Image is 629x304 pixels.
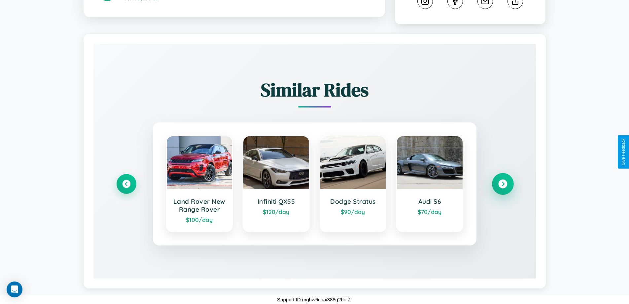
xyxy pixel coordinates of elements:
h3: Dodge Stratus [327,197,379,205]
div: $ 70 /day [403,208,456,215]
h3: Land Rover New Range Rover [173,197,226,213]
div: Open Intercom Messenger [7,282,22,297]
a: Audi S6$70/day [396,136,463,232]
a: Infiniti QX55$120/day [243,136,310,232]
div: $ 90 /day [327,208,379,215]
div: $ 120 /day [250,208,302,215]
p: Support ID: mghw6coai388g2bdi7r [277,295,352,304]
div: $ 100 /day [173,216,226,223]
div: Give Feedback [621,139,626,165]
h3: Audi S6 [403,197,456,205]
h3: Infiniti QX55 [250,197,302,205]
a: Land Rover New Range Rover$100/day [166,136,233,232]
h2: Similar Rides [117,77,513,103]
a: Dodge Stratus$90/day [320,136,387,232]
